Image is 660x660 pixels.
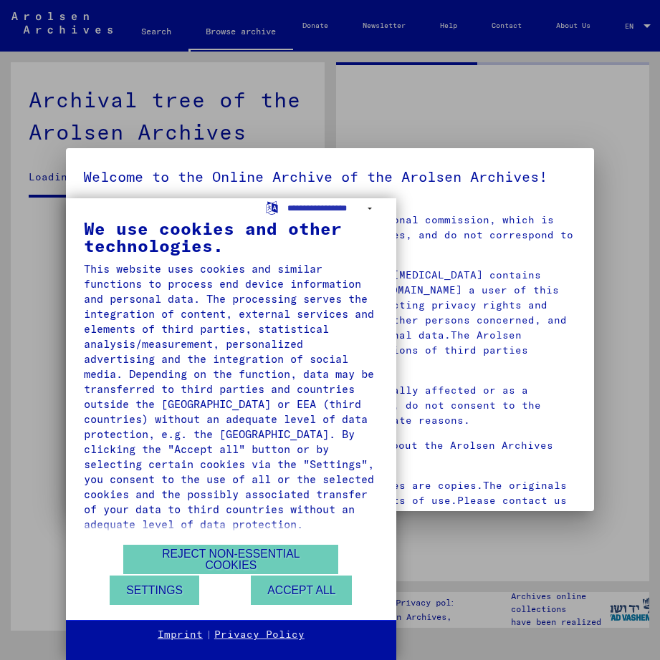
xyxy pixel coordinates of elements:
button: Accept all [251,576,352,605]
a: Imprint [158,628,203,642]
button: Reject non-essential cookies [123,545,338,574]
a: Privacy Policy [214,628,305,642]
div: This website uses cookies and similar functions to process end device information and personal da... [84,261,378,532]
div: We use cookies and other technologies. [84,220,378,254]
button: Settings [110,576,199,605]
